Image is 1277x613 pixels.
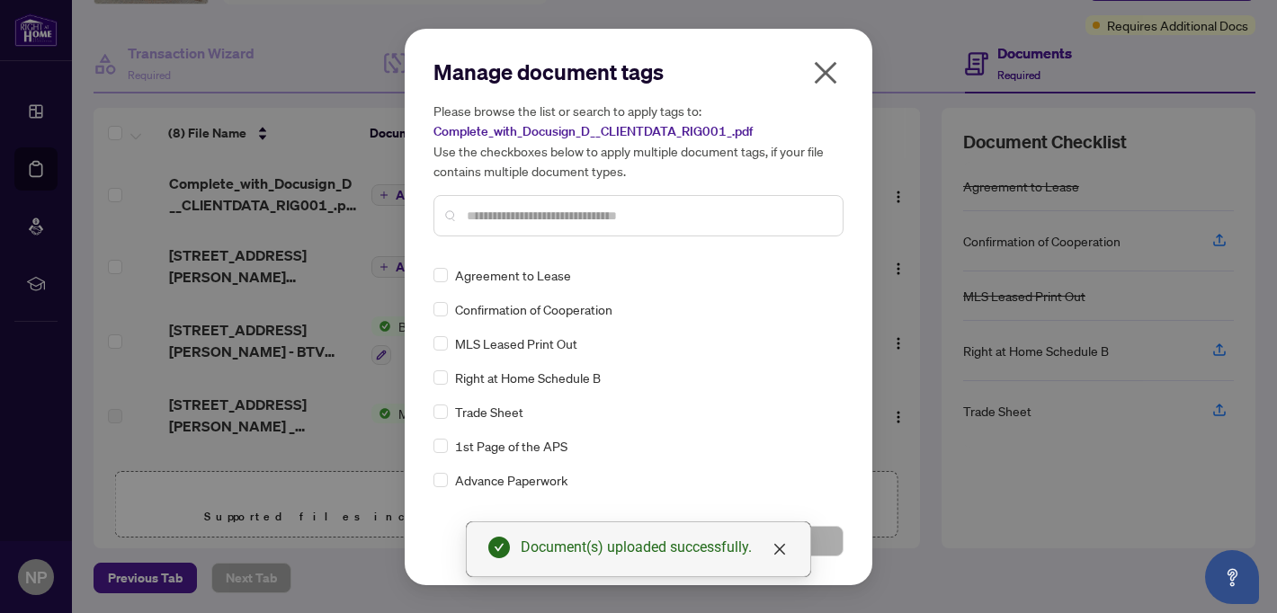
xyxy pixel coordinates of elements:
span: Agreement to Lease [455,265,571,285]
button: Cancel [433,526,633,556]
span: check-circle [488,537,510,558]
a: Close [770,539,790,559]
span: 1st Page of the APS [455,436,567,456]
button: Open asap [1205,550,1259,604]
div: Document(s) uploaded successfully. [521,537,789,558]
h5: Please browse the list or search to apply tags to: Use the checkboxes below to apply multiple doc... [433,101,844,181]
span: Confirmation of Cooperation [455,299,612,319]
span: Trade Sheet [455,402,523,422]
span: MLS Leased Print Out [455,333,577,353]
span: close [772,542,787,556]
span: Advance Paperwork [455,470,567,490]
span: Complete_with_Docusign_D__CLIENTDATA_RIG001_.pdf [433,123,753,139]
span: Right at Home Schedule B [455,368,601,387]
span: close [811,58,840,87]
h2: Manage document tags [433,58,844,86]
